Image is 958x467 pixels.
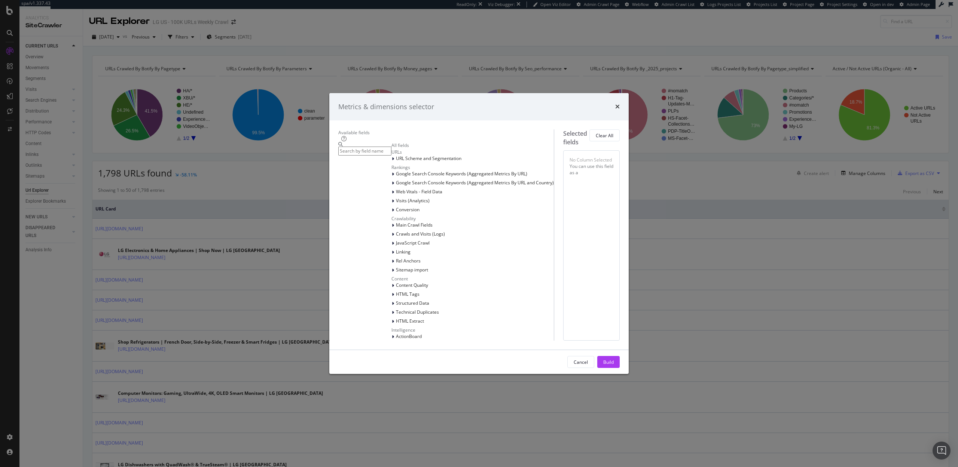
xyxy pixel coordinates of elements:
span: URL Scheme and Segmentation [396,155,461,162]
span: Sitemap import [396,267,428,273]
span: Conversion [396,206,419,213]
span: Content Quality [396,282,428,288]
span: HTML Tags [396,291,419,297]
span: Technical Duplicates [396,309,439,315]
div: Metrics & dimensions selector [338,102,434,112]
div: times [615,102,620,112]
div: URLs [391,149,554,155]
span: ActionBoard [396,333,422,340]
span: Web Vitals - Field Data [396,188,442,195]
button: Build [597,356,620,368]
span: Linking [396,249,411,255]
div: Rankings [391,164,554,170]
div: Crawlability [391,215,554,222]
span: HTML Extract [396,318,424,324]
span: Structured Data [396,300,429,306]
button: Cancel [567,356,594,368]
div: Selected fields [563,129,589,147]
div: You can use this field as a [570,163,613,176]
div: Clear All [596,132,613,139]
span: JavaScript Crawl [396,240,430,246]
span: Google Search Console Keywords (Aggregated Metrics By URL) [396,170,527,177]
span: Crawls and Visits (Logs) [396,231,445,237]
div: Open Intercom Messenger [933,442,951,460]
div: modal [329,93,629,374]
span: Visits (Analytics) [396,197,430,204]
input: Search by field name [338,147,391,156]
div: Build [603,359,614,365]
div: Content [391,276,554,282]
div: Available fields [338,129,554,136]
div: Cancel [574,359,588,365]
div: All fields [391,142,554,149]
span: Rel Anchors [396,258,421,264]
div: No Column Selected [570,157,612,163]
span: Google Search Console Keywords (Aggregated Metrics By URL and Country) [396,179,554,186]
button: Clear All [589,129,620,141]
span: Main Crawl Fields [396,222,433,228]
div: Intelligence [391,327,554,333]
